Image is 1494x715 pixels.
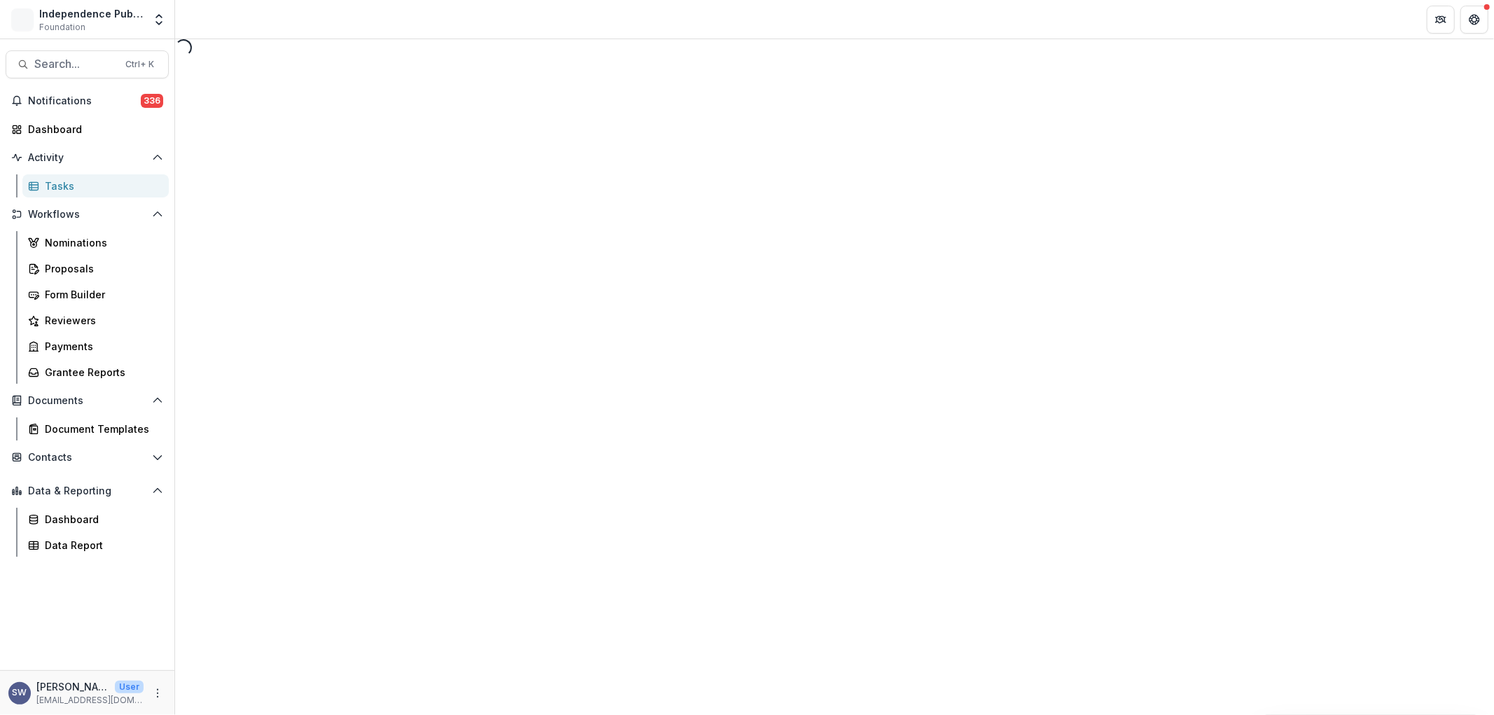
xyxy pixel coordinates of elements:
div: Reviewers [45,313,158,328]
a: Reviewers [22,309,169,332]
button: Open Workflows [6,203,169,225]
button: Open Documents [6,389,169,412]
div: Sherella Williams [13,688,27,697]
a: Data Report [22,534,169,557]
div: Tasks [45,179,158,193]
button: Partners [1427,6,1455,34]
a: Tasks [22,174,169,197]
p: [EMAIL_ADDRESS][DOMAIN_NAME] [36,694,144,707]
button: Get Help [1460,6,1488,34]
span: 336 [141,94,163,108]
span: Workflows [28,209,146,221]
button: Open Data & Reporting [6,480,169,502]
span: Foundation [39,21,85,34]
span: Data & Reporting [28,485,146,497]
div: Proposals [45,261,158,276]
p: [PERSON_NAME] [36,679,109,694]
a: Nominations [22,231,169,254]
div: Data Report [45,538,158,553]
span: Documents [28,395,146,407]
span: Activity [28,152,146,164]
div: Form Builder [45,287,158,302]
a: Dashboard [22,508,169,531]
button: Notifications336 [6,90,169,112]
button: Open Contacts [6,446,169,468]
div: Document Templates [45,422,158,436]
a: Grantee Reports [22,361,169,384]
div: Payments [45,339,158,354]
p: User [115,681,144,693]
div: Ctrl + K [123,57,157,72]
a: Proposals [22,257,169,280]
span: Notifications [28,95,141,107]
div: Nominations [45,235,158,250]
span: Contacts [28,452,146,464]
div: Independence Public Media Foundation [39,6,144,21]
button: More [149,685,166,702]
div: Dashboard [28,122,158,137]
div: Grantee Reports [45,365,158,380]
button: Open entity switcher [149,6,169,34]
div: Dashboard [45,512,158,527]
button: Open Activity [6,146,169,169]
span: Search... [34,57,117,71]
a: Payments [22,335,169,358]
a: Document Templates [22,417,169,440]
button: Search... [6,50,169,78]
a: Dashboard [6,118,169,141]
a: Form Builder [22,283,169,306]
